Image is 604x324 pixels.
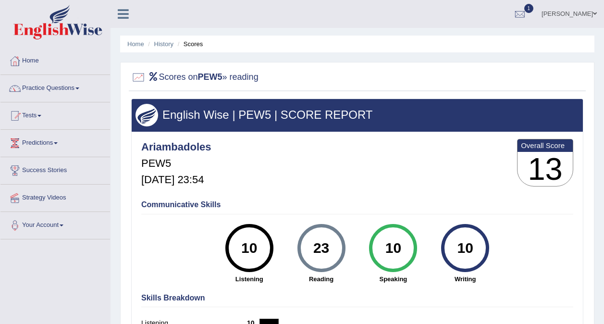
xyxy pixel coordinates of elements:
[198,72,222,82] b: PEW5
[141,141,211,153] h4: Ariambadoles
[448,228,483,268] div: 10
[154,40,173,48] a: History
[141,174,211,186] h5: [DATE] 23:54
[0,185,110,209] a: Strategy Videos
[521,141,569,150] b: Overall Score
[290,274,353,284] strong: Reading
[232,228,267,268] div: 10
[524,4,534,13] span: 1
[218,274,281,284] strong: Listening
[136,109,579,121] h3: English Wise | PEW5 | SCORE REPORT
[175,39,203,49] li: Scores
[131,70,259,85] h2: Scores on » reading
[0,48,110,72] a: Home
[141,200,573,209] h4: Communicative Skills
[304,228,339,268] div: 23
[362,274,424,284] strong: Speaking
[141,294,573,302] h4: Skills Breakdown
[0,157,110,181] a: Success Stories
[0,75,110,99] a: Practice Questions
[434,274,496,284] strong: Writing
[0,212,110,236] a: Your Account
[127,40,144,48] a: Home
[141,158,211,169] h5: PEW5
[376,228,411,268] div: 10
[0,102,110,126] a: Tests
[0,130,110,154] a: Predictions
[136,104,158,126] img: wings.png
[518,152,573,187] h3: 13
